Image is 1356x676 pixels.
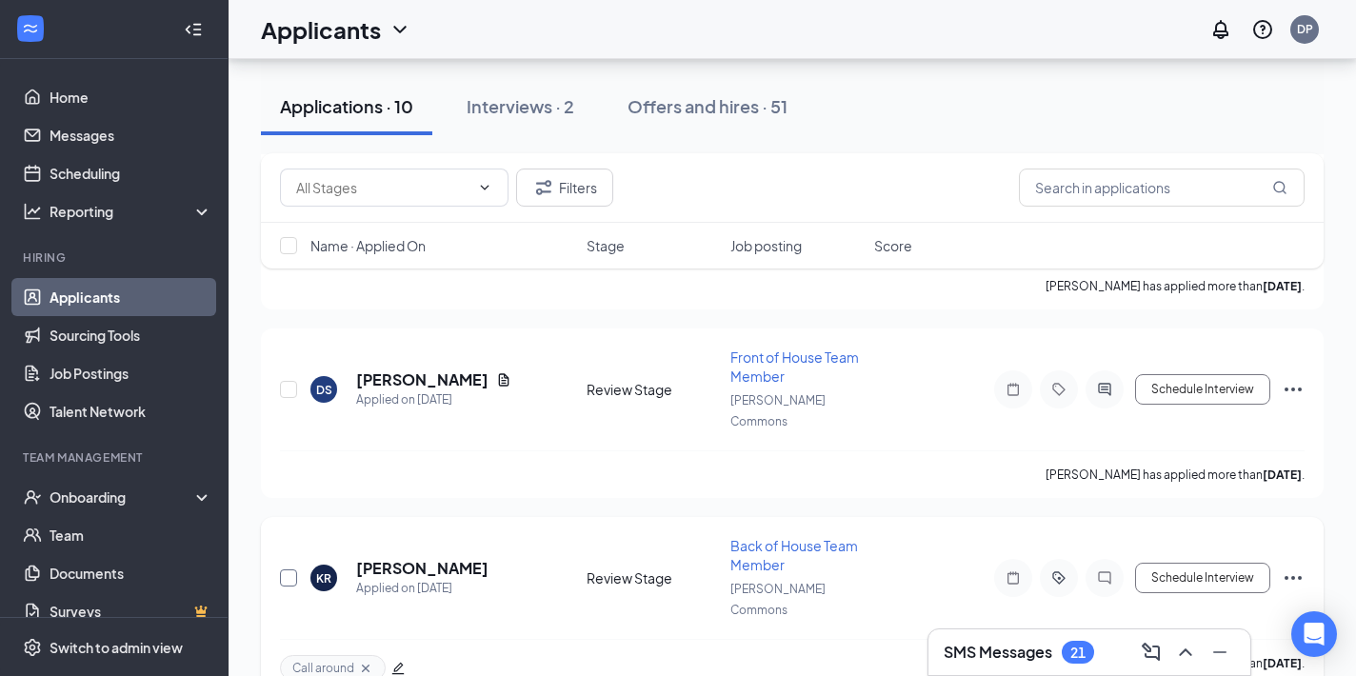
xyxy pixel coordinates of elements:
[587,236,625,255] span: Stage
[1136,637,1167,667] button: ComposeMessage
[356,369,489,390] h5: [PERSON_NAME]
[730,537,858,573] span: Back of House Team Member
[316,570,331,587] div: KR
[1282,378,1305,401] svg: Ellipses
[1272,180,1287,195] svg: MagnifyingGlass
[1002,382,1025,397] svg: Note
[50,154,212,192] a: Scheduling
[389,18,411,41] svg: ChevronDown
[50,354,212,392] a: Job Postings
[1170,637,1201,667] button: ChevronUp
[1174,641,1197,664] svg: ChevronUp
[477,180,492,195] svg: ChevronDown
[516,169,613,207] button: Filter Filters
[356,558,489,579] h5: [PERSON_NAME]
[467,94,574,118] div: Interviews · 2
[261,13,381,46] h1: Applicants
[1282,567,1305,589] svg: Ellipses
[1291,611,1337,657] div: Open Intercom Messenger
[50,392,212,430] a: Talent Network
[280,94,413,118] div: Applications · 10
[628,94,788,118] div: Offers and hires · 51
[1140,641,1163,664] svg: ComposeMessage
[50,638,183,657] div: Switch to admin view
[1047,382,1070,397] svg: Tag
[50,554,212,592] a: Documents
[1209,18,1232,41] svg: Notifications
[296,177,469,198] input: All Stages
[730,348,859,385] span: Front of House Team Member
[1093,570,1116,586] svg: ChatInactive
[1208,641,1231,664] svg: Minimize
[730,236,802,255] span: Job posting
[23,449,209,466] div: Team Management
[1297,21,1313,37] div: DP
[50,202,213,221] div: Reporting
[50,78,212,116] a: Home
[874,236,912,255] span: Score
[23,487,42,507] svg: UserCheck
[50,516,212,554] a: Team
[1251,18,1274,41] svg: QuestionInfo
[1002,570,1025,586] svg: Note
[1047,570,1070,586] svg: ActiveTag
[1093,382,1116,397] svg: ActiveChat
[944,642,1052,663] h3: SMS Messages
[292,660,354,676] span: Call around
[1135,563,1270,593] button: Schedule Interview
[358,661,373,676] svg: Cross
[23,202,42,221] svg: Analysis
[532,176,555,199] svg: Filter
[50,487,196,507] div: Onboarding
[50,278,212,316] a: Applicants
[356,390,511,409] div: Applied on [DATE]
[1046,467,1305,483] p: [PERSON_NAME] has applied more than .
[1263,467,1302,482] b: [DATE]
[587,568,719,587] div: Review Stage
[1070,645,1086,661] div: 21
[391,662,405,675] span: edit
[1019,169,1305,207] input: Search in applications
[50,316,212,354] a: Sourcing Tools
[310,236,426,255] span: Name · Applied On
[21,19,40,38] svg: WorkstreamLogo
[587,380,719,399] div: Review Stage
[50,116,212,154] a: Messages
[730,393,826,428] span: [PERSON_NAME] Commons
[23,249,209,266] div: Hiring
[184,20,203,39] svg: Collapse
[23,638,42,657] svg: Settings
[730,582,826,617] span: [PERSON_NAME] Commons
[50,592,212,630] a: SurveysCrown
[496,372,511,388] svg: Document
[316,382,332,398] div: DS
[1263,656,1302,670] b: [DATE]
[1135,374,1270,405] button: Schedule Interview
[1205,637,1235,667] button: Minimize
[356,579,489,598] div: Applied on [DATE]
